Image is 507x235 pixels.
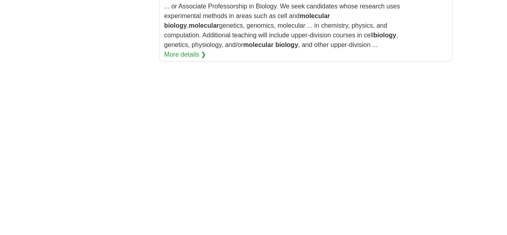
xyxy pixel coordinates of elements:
[275,41,298,48] strong: biology
[243,41,274,48] strong: molecular
[299,12,330,19] strong: molecular
[189,22,219,29] strong: molecular
[374,32,396,39] strong: biology
[164,22,187,29] strong: biology
[164,50,206,59] a: More details ❯
[164,3,400,48] span: ... or Associate Professorship in Biology. We seek candidates whose research uses experimental me...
